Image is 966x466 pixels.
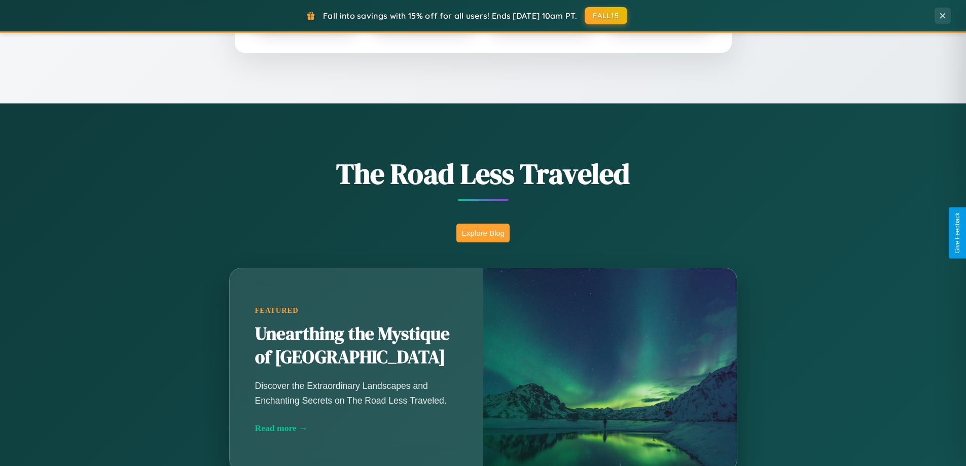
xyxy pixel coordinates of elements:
span: Fall into savings with 15% off for all users! Ends [DATE] 10am PT. [323,11,577,21]
p: Discover the Extraordinary Landscapes and Enchanting Secrets on The Road Less Traveled. [255,379,458,407]
button: FALL15 [585,7,627,24]
button: Explore Blog [456,224,510,242]
h1: The Road Less Traveled [179,154,788,193]
div: Featured [255,306,458,315]
h2: Unearthing the Mystique of [GEOGRAPHIC_DATA] [255,322,458,369]
div: Give Feedback [954,212,961,254]
div: Read more → [255,423,458,434]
